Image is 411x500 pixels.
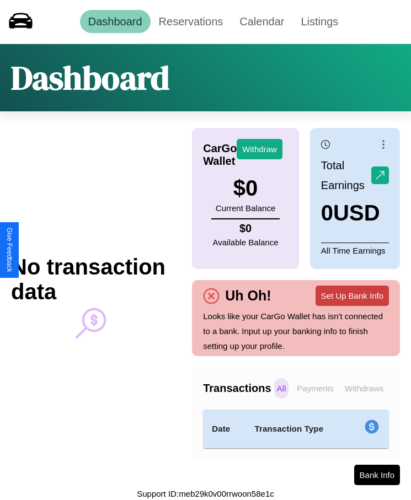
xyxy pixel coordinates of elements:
[274,378,289,399] p: All
[292,10,346,33] a: Listings
[216,176,275,201] h3: $ 0
[11,255,170,304] h2: No transaction data
[213,235,279,250] p: Available Balance
[212,422,237,436] h4: Date
[294,378,337,399] p: Payments
[316,286,389,306] button: Set Up Bank Info
[203,142,237,168] h4: CarGo Wallet
[255,422,340,436] h4: Transaction Type
[231,10,292,33] a: Calendar
[151,10,232,33] a: Reservations
[321,201,389,225] h3: 0 USD
[237,139,282,159] button: Withdraw
[6,228,13,272] div: Give Feedback
[213,222,279,235] h4: $ 0
[342,378,386,399] p: Withdraws
[203,410,389,448] table: simple table
[203,382,271,395] h4: Transactions
[216,201,275,216] p: Current Balance
[11,55,169,100] h1: Dashboard
[321,155,371,195] p: Total Earnings
[80,10,151,33] a: Dashboard
[354,465,400,485] button: Bank Info
[203,309,389,353] p: Looks like your CarGo Wallet has isn't connected to a bank. Input up your banking info to finish ...
[321,243,389,258] p: All Time Earnings
[220,288,276,304] h4: Uh Oh!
